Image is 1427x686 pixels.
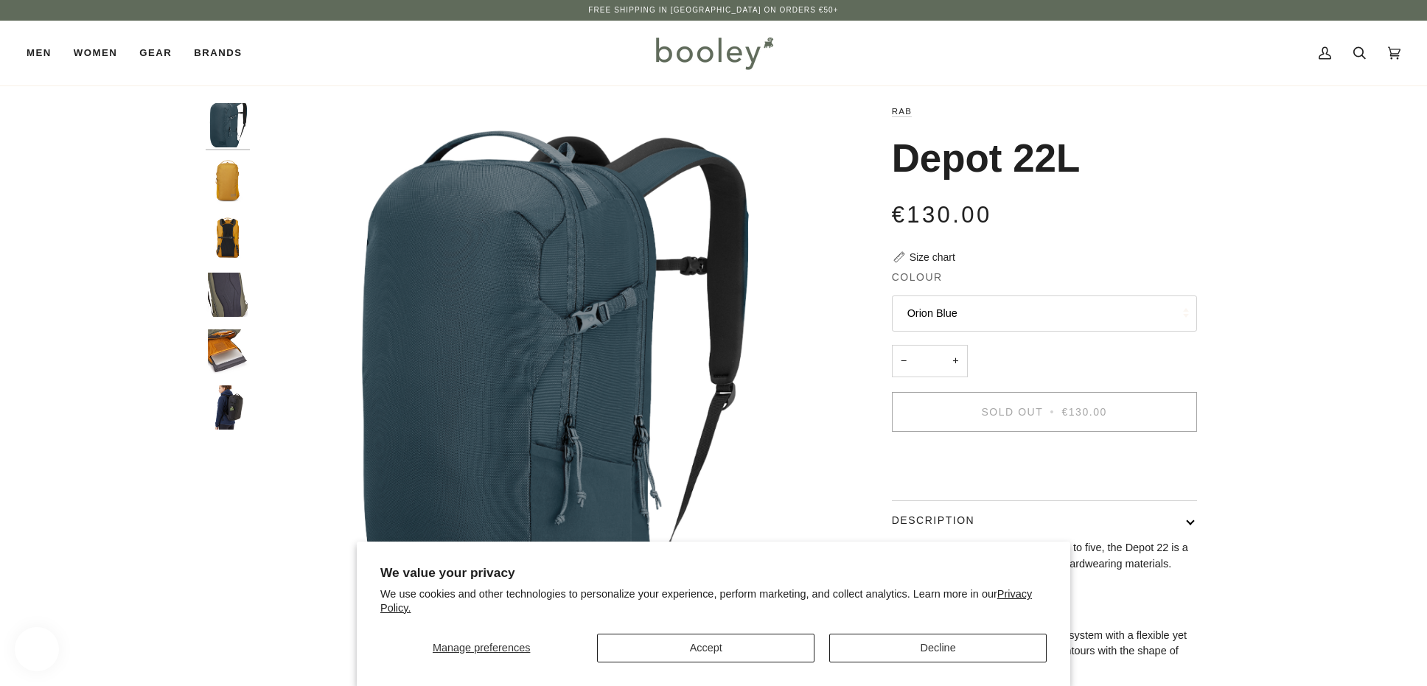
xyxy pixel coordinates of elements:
a: Privacy Policy. [380,588,1032,614]
button: Manage preferences [380,634,582,662]
span: Brands [194,46,242,60]
span: Manage preferences [433,642,530,654]
img: Rab Depot 22L - Booley Galway [206,385,250,430]
p: We use cookies and other technologies to personalize your experience, perform marketing, and coll... [380,587,1047,615]
button: Description [892,501,1197,540]
button: Decline [829,634,1047,662]
a: Gear [128,21,183,85]
img: Rab Depot 22L Orion Blue - Booley Galway [206,103,250,147]
img: Rab Depot 22L Orion Blue - Booley Galway [257,103,840,686]
img: Rab Depot 22L - Booley Galway [206,160,250,204]
h1: Depot 22L [892,134,1081,183]
a: Men [27,21,63,85]
img: Rab Depot 22L - Booley Galway [206,216,250,260]
button: Accept [597,634,814,662]
span: €130.00 [892,202,992,228]
div: Size chart [910,250,955,265]
span: €130.00 [1061,406,1106,418]
p: Designed to take you beyond the nine to five, the Depot 22 is a discreet urban style pack made wi... [892,540,1197,572]
iframe: Button to open loyalty program pop-up [15,627,59,671]
img: Booley [649,32,778,74]
input: Quantity [892,345,968,378]
span: Colour [892,270,943,285]
button: + [943,345,967,378]
a: Rab [892,107,912,116]
p: Free Shipping in [GEOGRAPHIC_DATA] on Orders €50+ [588,4,838,16]
img: Depot 22L [206,273,250,317]
button: Sold Out • €130.00 [892,392,1197,432]
span: • [1047,406,1058,418]
span: Women [74,46,117,60]
span: Men [27,46,52,60]
a: Brands [183,21,253,85]
img: Depot 22L [206,329,250,374]
h2: We value your privacy [380,565,1047,581]
button: Orion Blue [892,295,1197,332]
span: Gear [139,46,172,60]
a: Women [63,21,128,85]
span: Sold Out [981,406,1043,418]
button: − [892,345,915,378]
